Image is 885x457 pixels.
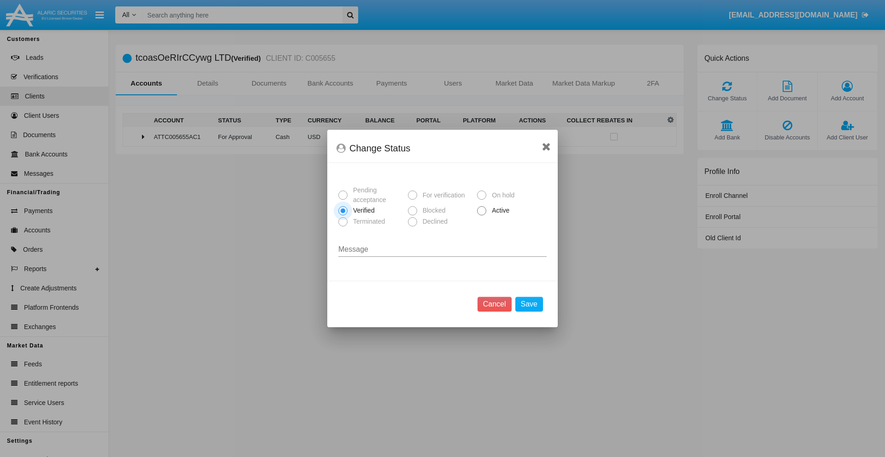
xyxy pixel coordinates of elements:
button: Save [515,297,543,312]
span: Pending acceptance [348,185,404,205]
span: Declined [417,217,450,226]
span: For verification [417,191,467,200]
span: Blocked [417,206,448,215]
span: Terminated [348,217,387,226]
span: Verified [348,206,377,215]
div: Change Status [336,141,549,156]
button: Cancel [478,297,512,312]
span: On hold [486,191,517,200]
span: Active [486,206,512,215]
